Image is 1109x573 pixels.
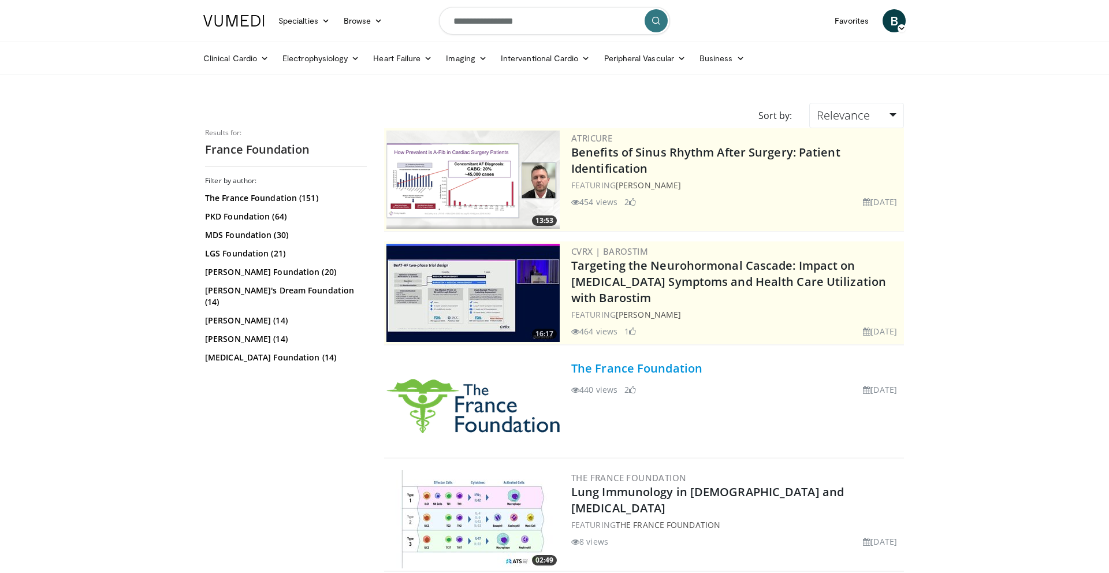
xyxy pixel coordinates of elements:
p: Results for: [205,128,367,137]
a: 02:49 [386,470,560,568]
a: MDS Foundation (30) [205,229,364,241]
li: 2 [624,384,636,396]
a: 13:53 [386,131,560,229]
a: Favorites [828,9,876,32]
span: Relevance [817,107,870,123]
a: [MEDICAL_DATA] Foundation (14) [205,352,364,363]
img: The France Foundation [386,379,560,433]
li: [DATE] [863,325,897,337]
a: Clinical Cardio [196,47,276,70]
li: 2 [624,196,636,208]
a: AtriCure [571,132,612,144]
a: The France Foundation [616,519,720,530]
a: Relevance [809,103,904,128]
li: [DATE] [863,535,897,548]
a: CVRx | Barostim [571,245,648,257]
a: Lung Immunology in [DEMOGRAPHIC_DATA] and [MEDICAL_DATA] [571,484,844,516]
li: 8 views [571,535,608,548]
span: 16:17 [532,329,557,339]
a: Benefits of Sinus Rhythm After Surgery: Patient Identification [571,144,840,176]
span: 02:49 [532,555,557,565]
a: [PERSON_NAME]'s Dream Foundation (14) [205,285,364,308]
div: Sort by: [750,103,801,128]
a: Imaging [439,47,494,70]
div: FEATURING [571,308,902,321]
a: The France Foundation (151) [205,192,364,204]
a: Heart Failure [366,47,439,70]
a: [PERSON_NAME] Foundation (20) [205,266,364,278]
a: Electrophysiology [276,47,366,70]
img: f3314642-f119-4bcb-83d2-db4b1a91d31e.300x170_q85_crop-smart_upscale.jpg [386,244,560,342]
img: 5caafe40-65a2-4036-9372-817b92a6e95c.300x170_q85_crop-smart_upscale.jpg [386,470,560,568]
a: [PERSON_NAME] (14) [205,333,364,345]
a: B [883,9,906,32]
a: [PERSON_NAME] (14) [205,315,364,326]
a: 16:17 [386,244,560,342]
li: 440 views [571,384,617,396]
a: Business [693,47,751,70]
a: The France Foundation [571,360,702,376]
li: 454 views [571,196,617,208]
a: Specialties [271,9,337,32]
img: VuMedi Logo [203,15,265,27]
div: FEATURING [571,179,902,191]
li: 464 views [571,325,617,337]
li: [DATE] [863,384,897,396]
h3: Filter by author: [205,176,367,185]
img: 982c273f-2ee1-4c72-ac31-fa6e97b745f7.png.300x170_q85_crop-smart_upscale.png [386,131,560,229]
a: LGS Foundation (21) [205,248,364,259]
a: Browse [337,9,390,32]
a: [PERSON_NAME] [616,309,681,320]
a: [PERSON_NAME] [616,180,681,191]
a: Targeting the Neurohormonal Cascade: Impact on [MEDICAL_DATA] Symptoms and Health Care Utilizatio... [571,258,886,306]
div: FEATURING [571,519,902,531]
li: 1 [624,325,636,337]
li: [DATE] [863,196,897,208]
a: Peripheral Vascular [597,47,693,70]
a: Interventional Cardio [494,47,597,70]
a: The France Foundation [571,472,686,483]
a: PKD Foundation (64) [205,211,364,222]
span: 13:53 [532,215,557,226]
input: Search topics, interventions [439,7,670,35]
h2: France Foundation [205,142,367,157]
